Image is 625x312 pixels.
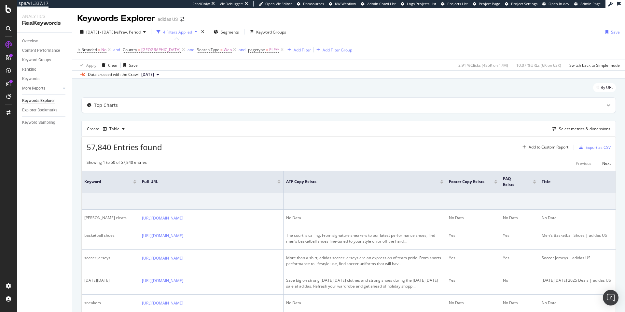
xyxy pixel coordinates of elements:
div: Keyword Groups [22,57,51,64]
div: Keyword Sampling [22,119,55,126]
span: 57,840 Entries found [87,142,162,152]
span: Open in dev [549,1,569,6]
span: Web [224,45,232,54]
span: Full URL [142,179,268,185]
div: 4 Filters Applied [163,29,192,35]
button: and [187,47,194,53]
div: Data crossed with the Crawl [88,72,139,78]
div: times [200,29,205,35]
button: and [239,47,245,53]
a: Overview [22,38,67,45]
a: Logs Projects List [401,1,436,7]
a: Project Settings [505,1,537,7]
div: Ranking [22,66,36,73]
div: Yes [449,255,497,261]
a: Admin Crawl List [361,1,396,7]
a: [URL][DOMAIN_NAME] [142,233,183,239]
div: ReadOnly: [192,1,210,7]
div: No Data [286,215,443,221]
div: Add to Custom Report [529,145,568,149]
button: Save [603,27,620,37]
div: Showing 1 to 50 of 57,840 entries [87,160,147,167]
div: Save big on strong [DATE][DATE] clothes and strong shoes during the [DATE][DATE] sale at adidas. ... [286,277,443,289]
div: More than a shirt, adidas soccer jerseys are an expression of team pride. From sports performance... [286,255,443,267]
button: and [113,47,120,53]
a: Keyword Sampling [22,119,67,126]
div: Keyword Groups [256,29,286,35]
a: Open Viz Editor [259,1,292,7]
div: Switch back to Simple mode [569,63,620,68]
div: Yes [449,233,497,238]
span: By URL [601,86,613,90]
button: Next [602,160,611,167]
a: Project Page [473,1,500,7]
div: Top Charts [94,102,118,108]
span: Projects List [447,1,468,6]
div: Yes [449,277,497,283]
a: More Reports [22,85,61,92]
button: Switch back to Simple mode [567,60,620,70]
a: [URL][DOMAIN_NAME] [142,277,183,284]
div: Explorer Bookmarks [22,107,57,114]
div: basketball shoes [84,233,136,238]
a: Keywords [22,76,67,82]
span: Segments [221,29,239,35]
button: Select metrics & dimensions [550,125,610,133]
button: Segments [211,27,242,37]
a: KW Webflow [329,1,356,7]
div: Keywords Explorer [22,97,55,104]
div: and [187,47,194,52]
span: Datasources [303,1,324,6]
div: RealKeywords [22,20,67,27]
div: Next [602,161,611,166]
div: [DATE][DATE] [84,277,136,283]
button: [DATE] - [DATE]vsPrev. Period [77,27,148,37]
span: vs Prev. Period [115,29,141,35]
div: Save [611,29,620,35]
button: Clear [99,60,118,70]
div: Yes [503,233,536,238]
span: 2025 Sep. 2nd [141,72,154,78]
div: Create [87,124,127,134]
div: No Data [503,300,536,306]
span: Keyword [84,179,123,185]
div: sneakers [84,300,136,306]
a: [URL][DOMAIN_NAME] [142,215,183,221]
span: = [220,47,223,52]
span: Country [123,47,137,52]
div: The court is calling. From signature sneakers to our latest performance shoes, find men's basketb... [286,233,443,244]
button: [DATE] [139,71,162,78]
a: Admin Page [574,1,601,7]
button: Add to Custom Report [520,142,568,152]
button: Keyword Groups [247,27,289,37]
div: arrow-right-arrow-left [180,17,184,21]
a: Explorer Bookmarks [22,107,67,114]
a: Datasources [297,1,324,7]
button: Add Filter [285,46,311,54]
div: Select metrics & dimensions [559,126,610,132]
div: No Data [286,300,443,306]
div: Add Filter [294,47,311,53]
div: Open Intercom Messenger [603,290,618,305]
div: and [239,47,245,52]
a: [URL][DOMAIN_NAME] [142,300,183,306]
div: legacy label [593,83,616,92]
span: Project Page [479,1,500,6]
span: Search Type [197,47,219,52]
span: pagetype [248,47,265,52]
a: Keywords Explorer [22,97,67,104]
div: More Reports [22,85,45,92]
span: Is Branded [77,47,97,52]
button: Table [100,124,127,134]
span: Project Settings [511,1,537,6]
div: Add Filter Group [323,47,352,53]
div: No Data [449,215,497,221]
div: No Data [503,215,536,221]
div: Previous [576,161,591,166]
span: = [266,47,268,52]
a: Open in dev [542,1,569,7]
span: FAQ Exists [503,176,523,188]
div: 2.91 % Clicks ( 485K on 17M ) [458,63,508,68]
a: [URL][DOMAIN_NAME] [142,255,183,262]
div: No [503,277,536,283]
